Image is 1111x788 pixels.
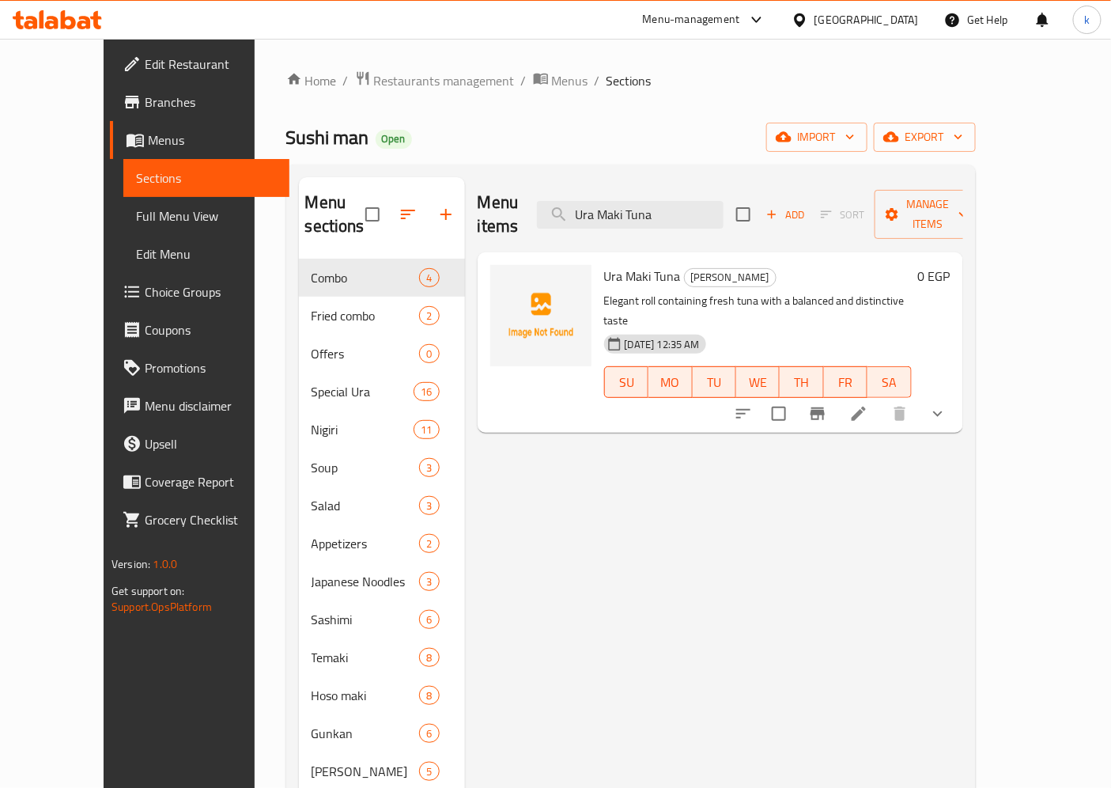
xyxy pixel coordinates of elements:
button: TU [693,366,736,398]
a: Edit Restaurant [110,45,289,83]
span: Appetizers [312,534,420,553]
a: Upsell [110,425,289,463]
button: TH [780,366,823,398]
span: Ura Maki Tuna [604,264,681,288]
span: Edit Menu [136,244,277,263]
span: Special Ura [312,382,414,401]
div: items [419,458,439,477]
h2: Menu sections [305,191,365,238]
h6: 0 EGP [918,265,950,287]
span: Menu disclaimer [145,396,277,415]
div: Sashimi6 [299,600,465,638]
div: items [419,496,439,515]
span: import [779,127,855,147]
span: TU [699,371,730,394]
span: Coupons [145,320,277,339]
span: 16 [414,385,438,400]
span: Gunkan [312,724,420,743]
div: Ura Maki [684,268,777,287]
span: Nigiri [312,420,414,439]
span: 3 [420,460,438,475]
span: export [886,127,963,147]
div: Soup [312,458,420,477]
span: 6 [420,612,438,627]
a: Choice Groups [110,273,289,311]
a: Edit menu item [849,404,868,423]
span: SU [611,371,642,394]
span: 11 [414,422,438,438]
img: Ura Maki Tuna [490,265,591,366]
a: Branches [110,83,289,121]
span: 8 [420,650,438,665]
button: SA [867,366,911,398]
span: Japanese Noodles [312,572,420,591]
div: Combo4 [299,259,465,297]
div: Ura Maki [312,762,420,781]
a: Home [286,71,337,90]
div: items [414,420,439,439]
a: Promotions [110,349,289,387]
span: Choice Groups [145,282,277,301]
div: Appetizers2 [299,525,465,563]
button: SU [604,366,648,398]
span: Upsell [145,434,277,453]
p: Elegant roll containing fresh tuna with a balanced and distinctive taste [604,291,912,331]
a: Sections [123,159,289,197]
span: Offers [312,344,420,363]
span: [PERSON_NAME] [685,268,776,286]
button: import [766,123,867,152]
span: Menus [148,131,277,150]
span: Select to update [762,397,795,430]
span: 8 [420,688,438,703]
div: Salad [312,496,420,515]
span: Sections [136,169,277,188]
button: FR [824,366,867,398]
div: Temaki8 [299,638,465,676]
h2: Menu items [478,191,519,238]
li: / [521,71,527,90]
span: Grocery Checklist [145,510,277,529]
div: [GEOGRAPHIC_DATA] [814,11,919,28]
li: / [595,71,600,90]
span: TH [786,371,817,394]
span: Sashimi [312,610,420,629]
span: Get support on: [111,581,184,601]
a: Coupons [110,311,289,349]
button: WE [736,366,780,398]
button: show more [919,395,957,433]
div: items [419,268,439,287]
span: 3 [420,574,438,589]
span: Add [764,206,807,224]
div: items [419,534,439,553]
span: [DATE] 12:35 AM [618,337,706,352]
div: Soup3 [299,449,465,487]
div: Nigiri11 [299,411,465,449]
a: Grocery Checklist [110,501,289,539]
span: 2 [420,309,438,324]
button: Branch-specific-item [799,395,837,433]
span: Manage items [887,195,968,234]
span: Menus [552,71,588,90]
button: Add section [427,195,465,233]
span: Version: [111,554,150,574]
span: Open [376,132,412,146]
div: items [419,572,439,591]
span: Combo [312,268,420,287]
span: FR [830,371,861,394]
a: Support.OpsPlatform [111,597,212,617]
a: Restaurants management [355,70,515,91]
span: 6 [420,726,438,741]
button: MO [648,366,692,398]
a: Menus [110,121,289,159]
div: items [414,382,439,401]
span: Select section first [811,203,875,227]
div: items [419,686,439,705]
span: [PERSON_NAME] [312,762,420,781]
span: Hoso maki [312,686,420,705]
div: Fried combo2 [299,297,465,335]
